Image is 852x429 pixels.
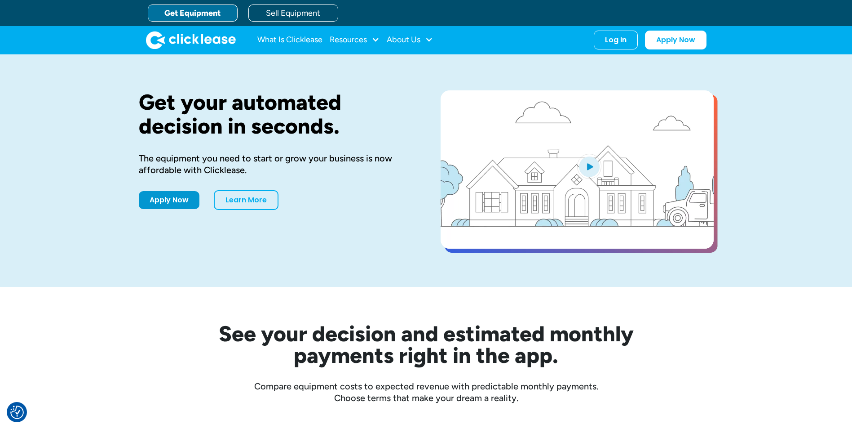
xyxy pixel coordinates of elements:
img: Revisit consent button [10,406,24,419]
img: Blue play button logo on a light blue circular background [577,154,601,179]
a: Get Equipment [148,4,238,22]
a: Sell Equipment [248,4,338,22]
div: The equipment you need to start or grow your business is now affordable with Clicklease. [139,152,412,176]
button: Consent Preferences [10,406,24,419]
div: Resources [330,31,380,49]
div: Log In [605,36,627,45]
h2: See your decision and estimated monthly payments right in the app. [175,323,678,366]
a: home [146,31,236,49]
a: Apply Now [645,31,706,49]
a: open lightbox [441,90,714,249]
div: Compare equipment costs to expected revenue with predictable monthly payments. Choose terms that ... [139,380,714,404]
a: What Is Clicklease [257,31,322,49]
h1: Get your automated decision in seconds. [139,90,412,138]
img: Clicklease logo [146,31,236,49]
a: Apply Now [139,191,199,209]
div: About Us [387,31,433,49]
a: Learn More [214,190,278,210]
